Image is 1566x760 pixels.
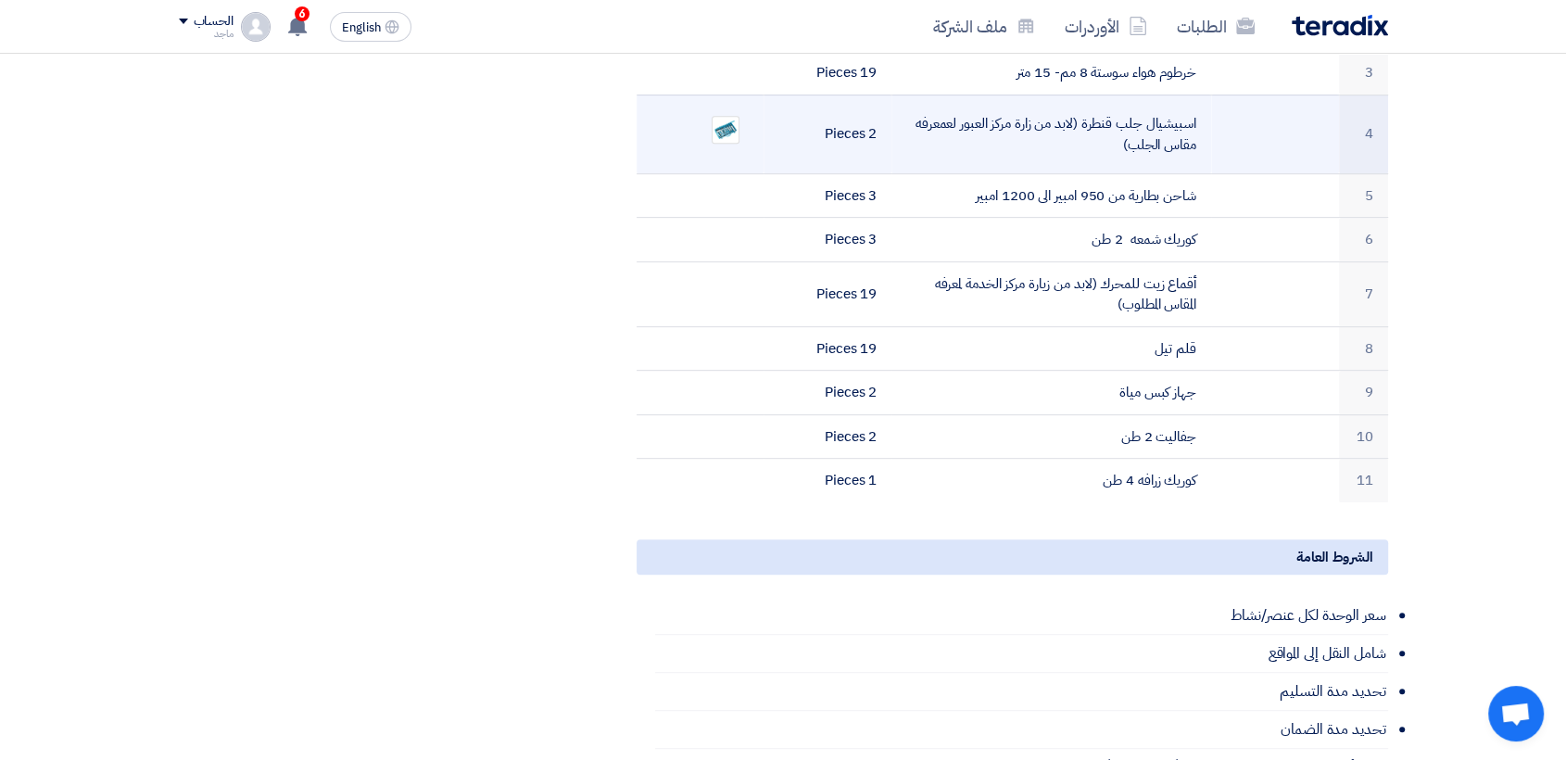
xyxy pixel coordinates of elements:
[1339,95,1388,173] td: 4
[891,326,1211,371] td: قلم تيل
[1339,51,1388,95] td: 3
[891,218,1211,262] td: كوريك شمعه 2 طن
[1162,5,1269,48] a: الطلبات
[918,5,1050,48] a: ملف الشركة
[1050,5,1162,48] a: الأوردرات
[295,6,309,21] span: 6
[655,635,1388,673] li: شامل النقل إلى المواقع
[655,597,1388,635] li: سعر الوحدة لكل عنصر/نشاط
[1339,218,1388,262] td: 6
[764,95,891,173] td: 2 Pieces
[342,21,381,34] span: English
[1488,686,1544,741] div: Open chat
[1339,173,1388,218] td: 5
[1292,15,1388,36] img: Teradix logo
[330,12,411,42] button: English
[241,12,271,42] img: profile_test.png
[764,414,891,459] td: 2 Pieces
[1339,459,1388,502] td: 11
[764,173,891,218] td: 3 Pieces
[891,261,1211,326] td: أقماع زيت للمحرك (لابد من زيارة مركز الخدمة لمعرفه المقاس المطلوب)
[764,371,891,415] td: 2 Pieces
[1339,261,1388,326] td: 7
[764,459,891,502] td: 1 Pieces
[891,414,1211,459] td: جفاليت 2 طن
[764,51,891,95] td: 19 Pieces
[194,14,234,30] div: الحساب
[891,95,1211,173] td: اسبيشيال جلب قنطرة (لابد من زارة مركز العبور لعمعرفه مقاس الجلب)
[891,51,1211,95] td: خرطوم هواء سوستة 8 مم- 15 متر
[1296,547,1373,567] span: الشروط العامة
[1339,326,1388,371] td: 8
[655,673,1388,711] li: تحديد مدة التسليم
[764,326,891,371] td: 19 Pieces
[1339,414,1388,459] td: 10
[891,371,1211,415] td: جهاز كبس مياة
[1339,371,1388,415] td: 9
[891,459,1211,502] td: كوريك زرافه 4 طن
[764,261,891,326] td: 19 Pieces
[891,173,1211,218] td: شاحن بطارية من 950 امبير الى 1200 امبير
[179,29,234,39] div: ماجد
[655,711,1388,749] li: تحديد مدة الضمان
[764,218,891,262] td: 3 Pieces
[713,118,739,141] img: WhatsApp_Image__at__1758117160394.jpeg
